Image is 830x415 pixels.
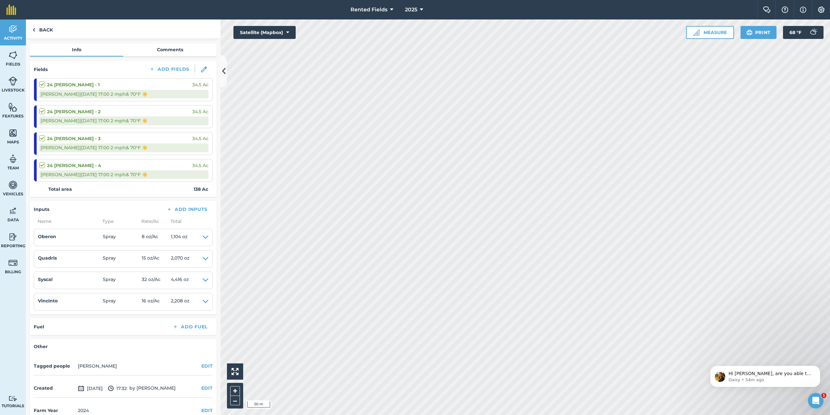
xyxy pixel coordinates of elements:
button: EDIT [201,384,213,392]
img: svg+xml;base64,PD94bWwgdmVyc2lvbj0iMS4wIiBlbmNvZGluZz0idXRmLTgiPz4KPCEtLSBHZW5lcmF0b3I6IEFkb2JlIE... [8,180,18,190]
div: 2024 [78,407,89,414]
summary: SyscalSpray32 oz/Ac4,416 oz [38,276,208,285]
h4: Fuel [34,323,44,330]
strong: 24 [PERSON_NAME] - 4 [47,162,101,169]
button: – [230,396,240,405]
div: [PERSON_NAME] | [DATE] 17:00 2 mph & 70 ° F ☀️ [39,170,208,179]
span: 2,070 oz [171,254,189,263]
h4: Vincinto [38,297,103,304]
span: Spray [103,276,142,285]
span: Name [34,218,99,225]
img: svg+xml;base64,PHN2ZyB4bWxucz0iaHR0cDovL3d3dy53My5vcmcvMjAwMC9zdmciIHdpZHRoPSI5IiBoZWlnaHQ9IjI0Ii... [32,26,35,34]
strong: 24 [PERSON_NAME] - 1 [47,81,100,88]
span: 1,104 oz [171,233,187,242]
img: Ruler icon [693,29,700,36]
span: Total [167,218,182,225]
img: svg+xml;base64,PD94bWwgdmVyc2lvbj0iMS4wIiBlbmNvZGluZz0idXRmLTgiPz4KPCEtLSBHZW5lcmF0b3I6IEFkb2JlIE... [807,26,820,39]
span: Spray [103,233,142,242]
img: svg+xml;base64,PD94bWwgdmVyc2lvbj0iMS4wIiBlbmNvZGluZz0idXRmLTgiPz4KPCEtLSBHZW5lcmF0b3I6IEFkb2JlIE... [8,154,18,164]
li: [PERSON_NAME] [78,362,117,370]
h4: Tagged people [34,362,75,370]
strong: 138 Ac [194,186,208,193]
span: 16 oz / Ac [142,297,171,306]
span: 1 [821,393,826,398]
button: Add Inputs [161,205,213,214]
span: Rented Fields [350,6,387,14]
span: Spray [103,254,142,263]
button: EDIT [201,407,213,414]
span: 17:32 [108,384,127,392]
p: Message from Daisy, sent 54m ago [28,25,112,31]
span: Spray [103,297,142,306]
h4: Syscal [38,276,103,283]
img: svg+xml;base64,PD94bWwgdmVyc2lvbj0iMS4wIiBlbmNvZGluZz0idXRmLTgiPz4KPCEtLSBHZW5lcmF0b3I6IEFkb2JlIE... [8,206,18,216]
span: 34.5 Ac [192,162,208,169]
button: Add Fuel [167,322,213,331]
h4: Quadris [38,254,103,262]
img: svg+xml;base64,PHN2ZyB4bWxucz0iaHR0cDovL3d3dy53My5vcmcvMjAwMC9zdmciIHdpZHRoPSIxOSIgaGVpZ2h0PSIyNC... [746,29,753,36]
span: 2,208 oz [171,297,189,306]
h4: Farm Year [34,407,75,414]
img: Two speech bubbles overlapping with the left bubble in the forefront [763,6,771,13]
span: 34.5 Ac [192,81,208,88]
img: svg+xml;base64,PD94bWwgdmVyc2lvbj0iMS4wIiBlbmNvZGluZz0idXRmLTgiPz4KPCEtLSBHZW5lcmF0b3I6IEFkb2JlIE... [8,24,18,34]
button: Measure [686,26,734,39]
div: [PERSON_NAME] | [DATE] 17:00 2 mph & 70 ° F ☀️ [39,116,208,125]
span: [DATE] [78,384,103,392]
strong: Total area [48,186,72,193]
img: fieldmargin Logo [6,5,16,15]
img: svg+xml;base64,PD94bWwgdmVyc2lvbj0iMS4wIiBlbmNvZGluZz0idXRmLTgiPz4KPCEtLSBHZW5lcmF0b3I6IEFkb2JlIE... [108,384,114,392]
div: by [PERSON_NAME] [34,379,213,398]
img: svg+xml;base64,PHN2ZyB3aWR0aD0iMTgiIGhlaWdodD0iMTgiIHZpZXdCb3g9IjAgMCAxOCAxOCIgZmlsbD0ibm9uZSIgeG... [201,67,207,72]
span: 2025 [405,6,417,14]
img: svg+xml;base64,PD94bWwgdmVyc2lvbj0iMS4wIiBlbmNvZGluZz0idXRmLTgiPz4KPCEtLSBHZW5lcmF0b3I6IEFkb2JlIE... [8,232,18,242]
img: svg+xml;base64,PD94bWwgdmVyc2lvbj0iMS4wIiBlbmNvZGluZz0idXRmLTgiPz4KPCEtLSBHZW5lcmF0b3I6IEFkb2JlIE... [8,258,18,268]
img: A cog icon [817,6,825,13]
button: Add Fields [144,65,195,74]
summary: OberonSpray8 oz/Ac1,104 oz [38,233,208,242]
iframe: Intercom live chat [808,393,824,409]
span: Hi [PERSON_NAME], are you able to help by writing a review? ⭐️ Thank you for continuing using fie... [28,19,111,114]
img: Four arrows, one pointing top left, one top right, one bottom right and the last bottom left [231,368,239,375]
a: Back [26,19,59,39]
span: Rate/ Ac [137,218,167,225]
img: svg+xml;base64,PHN2ZyB4bWxucz0iaHR0cDovL3d3dy53My5vcmcvMjAwMC9zdmciIHdpZHRoPSI1NiIgaGVpZ2h0PSI2MC... [8,50,18,60]
span: 32 oz / Ac [142,276,171,285]
span: 34.5 Ac [192,135,208,142]
summary: VincintoSpray16 oz/Ac2,208 oz [38,297,208,306]
h4: Other [34,343,213,350]
img: svg+xml;base64,PHN2ZyB4bWxucz0iaHR0cDovL3d3dy53My5vcmcvMjAwMC9zdmciIHdpZHRoPSIxNyIgaGVpZ2h0PSIxNy... [800,6,806,14]
img: svg+xml;base64,PD94bWwgdmVyc2lvbj0iMS4wIiBlbmNvZGluZz0idXRmLTgiPz4KPCEtLSBHZW5lcmF0b3I6IEFkb2JlIE... [8,396,18,402]
img: svg+xml;base64,PHN2ZyB4bWxucz0iaHR0cDovL3d3dy53My5vcmcvMjAwMC9zdmciIHdpZHRoPSI1NiIgaGVpZ2h0PSI2MC... [8,102,18,112]
a: Info [30,43,123,56]
div: [PERSON_NAME] | [DATE] 17:00 2 mph & 70 ° F ☀️ [39,143,208,152]
button: + [230,386,240,396]
span: 15 oz / Ac [142,254,171,263]
button: 68 °F [783,26,824,39]
span: Type [99,218,137,225]
h4: Oberon [38,233,103,240]
img: svg+xml;base64,PD94bWwgdmVyc2lvbj0iMS4wIiBlbmNvZGluZz0idXRmLTgiPz4KPCEtLSBHZW5lcmF0b3I6IEFkb2JlIE... [8,76,18,86]
span: 4,416 oz [171,276,189,285]
img: A question mark icon [781,6,789,13]
strong: 24 [PERSON_NAME] - 2 [47,108,101,115]
button: EDIT [201,362,213,370]
span: 68 ° F [789,26,801,39]
button: Satellite (Mapbox) [233,26,296,39]
iframe: Intercom notifications message [700,352,830,397]
h4: Inputs [34,206,49,213]
h4: Fields [34,66,48,73]
div: [PERSON_NAME] | [DATE] 17:00 2 mph & 70 ° F ☀️ [39,90,208,98]
h4: Created [34,384,75,392]
summary: QuadrisSpray15 oz/Ac2,070 oz [38,254,208,263]
span: 34.5 Ac [192,108,208,115]
img: svg+xml;base64,PD94bWwgdmVyc2lvbj0iMS4wIiBlbmNvZGluZz0idXRmLTgiPz4KPCEtLSBHZW5lcmF0b3I6IEFkb2JlIE... [78,384,84,392]
span: 8 oz / Ac [142,233,171,242]
img: svg+xml;base64,PHN2ZyB4bWxucz0iaHR0cDovL3d3dy53My5vcmcvMjAwMC9zdmciIHdpZHRoPSI1NiIgaGVpZ2h0PSI2MC... [8,128,18,138]
a: Comments [123,43,217,56]
strong: 24 [PERSON_NAME] - 3 [47,135,101,142]
button: Print [741,26,777,39]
